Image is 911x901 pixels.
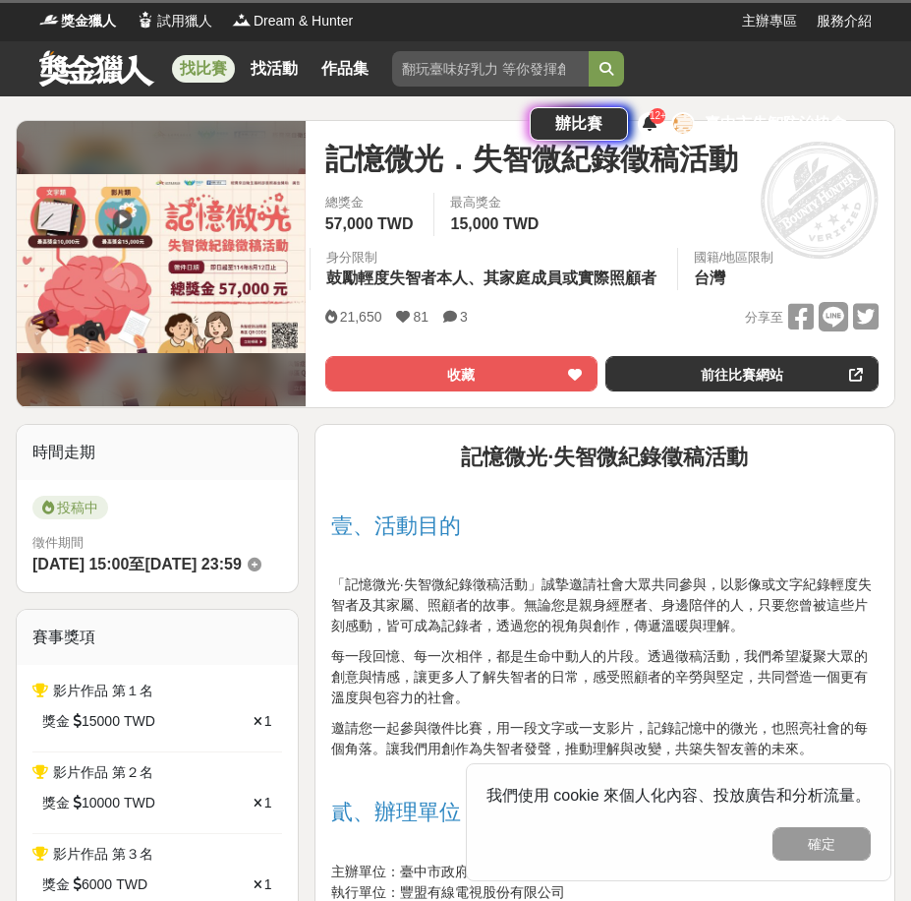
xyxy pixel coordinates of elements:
span: 1 [264,713,272,729]
strong: 記憶微光·失智微紀錄徵稿活動 [461,445,748,469]
a: 主辦專區 [742,11,797,31]
span: 執行單位：豐盟有線電視股份有限公司 [331,884,565,900]
span: 徵件期間 [32,535,84,550]
span: 獎金獵人 [61,11,116,31]
span: Dream & Hunter [254,11,353,31]
span: TWD [116,874,147,895]
button: 確定 [772,827,871,861]
span: 投稿中 [32,496,108,519]
button: 收藏 [325,356,598,391]
span: 21,650 [340,309,382,325]
a: Logo試用獵人 [136,11,212,31]
span: 57,000 TWD [325,215,414,232]
span: 3 [460,309,468,325]
span: 至 [129,556,144,572]
a: LogoDream & Hunter [232,11,353,31]
span: TWD [124,793,155,813]
img: Cover Image [17,174,306,352]
a: 服務介紹 [817,11,872,31]
span: 1 [264,876,272,892]
span: 影片作品 第３名 [53,846,153,862]
span: [DATE] 23:59 [144,556,241,572]
div: 賽事獎項 [17,610,298,665]
img: Logo [136,10,155,30]
div: 身分限制 [326,248,661,268]
div: 臺中市失智防治協會 [705,112,846,136]
img: Logo [232,10,252,30]
span: [DATE] 15:00 [32,556,129,572]
span: 影片作品 第２名 [53,764,153,780]
a: 找比賽 [172,55,235,83]
span: 我們使用 cookie 來個人化內容、投放廣告和分析流量。 [486,787,871,804]
a: 找活動 [243,55,306,83]
span: 影片作品 第１名 [53,683,153,698]
span: 邀請您一起參與徵件比賽，用一段文字或一支影片，記錄記憶中的微光，也照亮社會的每個角落。讓我們用創作為失智者發聲，推動理解與改變，共築失智友善的未來。 [331,720,868,756]
span: 分享至 [745,303,783,332]
span: 6000 [82,874,112,895]
a: Logo獎金獵人 [39,11,116,31]
span: 試用獵人 [157,11,212,31]
span: 主辦單位：臺中市政府衛生局 [331,864,510,879]
a: 作品集 [313,55,376,83]
span: 台灣 [694,270,725,286]
span: TWD [124,711,155,732]
span: 10000 [82,793,120,813]
span: 總獎金 [325,193,419,212]
span: 壹、活動目的 [331,513,461,538]
span: 15,000 TWD [450,215,539,232]
span: 12+ [650,110,666,121]
span: 記憶微光．失智微紀錄徵稿活動 [325,137,738,181]
span: 1 [264,795,272,811]
span: 最高獎金 [450,193,543,212]
span: 鼓勵輕度失智者本人、其家庭成員或實際照顧者 [326,270,656,286]
input: 翻玩臺味好乳力 等你發揮創意！ [392,51,589,87]
span: 15000 [82,711,120,732]
a: 辦比賽 [530,107,628,141]
span: 貳、辦理單位 [331,800,461,824]
div: 國籍/地區限制 [694,248,774,268]
span: 81 [413,309,428,325]
div: 時間走期 [17,425,298,480]
span: 獎金 [42,711,70,732]
img: Logo [39,10,59,30]
span: 獎金 [42,793,70,813]
div: 臺 [671,112,695,136]
span: 「記憶微光·失智微紀錄徵稿活動」誠摯邀請社會大眾共同參與，以影像或文字紀錄輕度失智者及其家屬、照顧者的故事。無論您是親身經歷者、身邊陪伴的人，只要您曾被這些片刻感動，皆可成為記錄者，透過您的視角... [331,576,872,633]
a: 前往比賽網站 [605,356,879,391]
span: 獎金 [42,874,70,895]
span: 每一段回憶、每一次相伴，都是生命中動人的片段。透過徵稿活動，我們希望凝聚大眾的創意與情感，讓更多人了解失智者的日常，感受照顧者的辛勞與堅定，共同營造一個更有溫度與包容力的社會。 [331,648,868,705]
